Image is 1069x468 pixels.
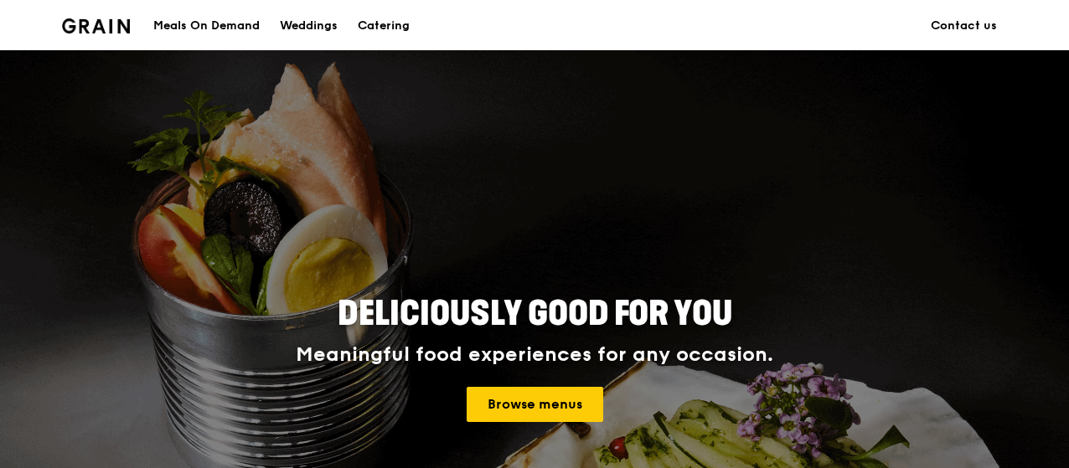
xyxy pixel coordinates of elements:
span: Deliciously good for you [338,294,732,334]
a: Browse menus [467,387,603,422]
a: Contact us [921,1,1007,51]
div: Meals On Demand [153,1,260,51]
a: Weddings [270,1,348,51]
a: Catering [348,1,420,51]
div: Meaningful food experiences for any occasion. [233,343,836,367]
div: Catering [358,1,410,51]
img: Grain [62,18,130,33]
div: Weddings [280,1,338,51]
